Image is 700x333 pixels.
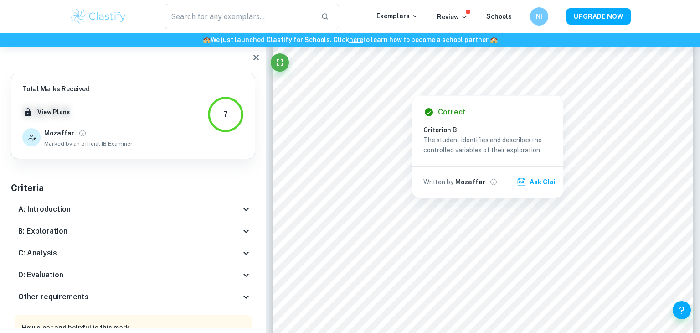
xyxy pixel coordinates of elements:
button: UPGRADE NOW [566,8,631,25]
button: Help and Feedback [673,301,691,319]
h6: Criterion B [423,125,559,135]
h6: A: Introduction [18,204,71,215]
span: Marked by an official IB Examiner [44,140,133,148]
h6: We just launched Clastify for Schools. Click to learn how to become a school partner. [2,35,698,45]
p: Exemplars [376,11,419,21]
p: Written by [423,177,453,187]
a: here [349,36,363,43]
p: The student identifies and describes the controlled variables of their exploration [423,135,552,155]
input: Search for any exemplars... [165,4,314,29]
h6: Mozaffar [455,177,485,187]
button: NI [530,7,548,26]
div: D: Evaluation [11,264,255,286]
button: View Plans [35,105,72,119]
h6: Correct [438,107,466,118]
h6: Other requirements [18,291,89,302]
img: Clastify logo [69,7,127,26]
h6: D: Evaluation [18,270,63,281]
button: Fullscreen [271,53,289,72]
button: View full profile [76,127,89,140]
h6: C: Analysis [18,248,57,259]
div: B: Exploration [11,220,255,242]
div: A: Introduction [11,198,255,220]
p: Review [437,12,468,22]
div: Other requirements [11,286,255,308]
h5: Criteria [11,181,255,195]
button: View full profile [487,176,500,188]
span: 🏫 [203,36,211,43]
div: 7 [223,109,228,120]
span: 🏫 [490,36,498,43]
h6: NI [534,11,545,21]
h6: B: Exploration [18,226,67,237]
h6: Total Marks Received [22,84,133,94]
a: Schools [486,13,512,20]
h6: Mozaffar [44,128,74,138]
img: clai.svg [517,177,526,187]
div: C: Analysis [11,242,255,264]
button: Ask Clai [515,174,559,190]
